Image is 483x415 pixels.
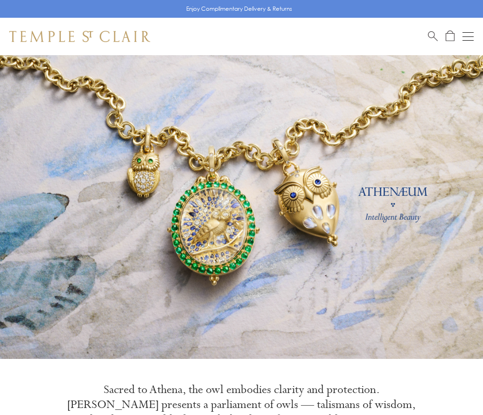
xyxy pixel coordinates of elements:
p: Enjoy Complimentary Delivery & Returns [186,4,292,14]
a: Open Shopping Bag [446,30,455,42]
button: Open navigation [462,31,474,42]
a: Search [428,30,438,42]
img: Temple St. Clair [9,31,150,42]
